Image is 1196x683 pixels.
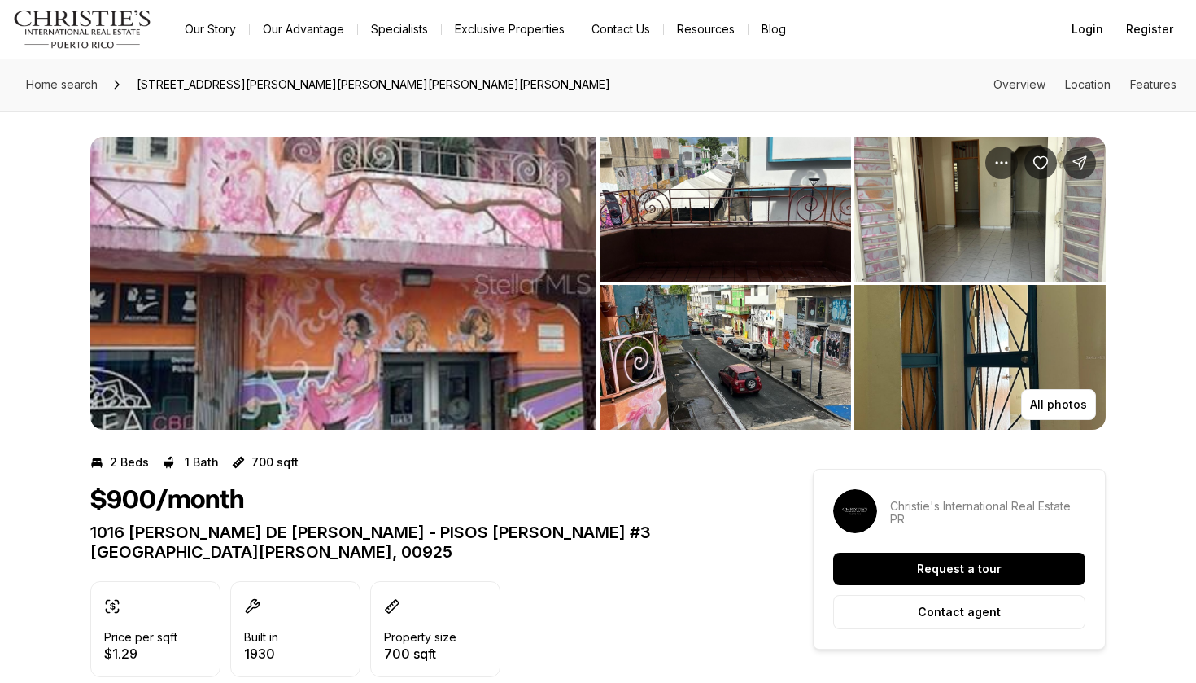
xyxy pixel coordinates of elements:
[110,456,149,469] p: 2 Beds
[600,137,851,282] button: View image gallery
[26,77,98,91] span: Home search
[1126,23,1173,36] span: Register
[90,137,596,430] li: 1 of 4
[442,18,578,41] a: Exclusive Properties
[244,647,278,660] p: 1930
[917,563,1002,576] p: Request a tour
[172,18,249,41] a: Our Story
[90,523,754,562] p: 1016 [PERSON_NAME] DE [PERSON_NAME] - PISOS [PERSON_NAME] #3 [GEOGRAPHIC_DATA][PERSON_NAME], 00925
[918,606,1001,619] p: Contact agent
[1062,13,1113,46] button: Login
[250,18,357,41] a: Our Advantage
[104,631,177,644] p: Price per sqft
[1024,147,1057,179] button: Save Property: 1016 PONCE DE LEON - PISOS DON MANUEL #3
[664,18,748,41] a: Resources
[1116,13,1183,46] button: Register
[854,137,1106,282] button: View image gallery
[251,456,299,469] p: 700 sqft
[1021,389,1096,420] button: All photos
[993,77,1045,91] a: Skip to: Overview
[1063,147,1096,179] button: Share Property: 1016 PONCE DE LEON - PISOS DON MANUEL #3
[1030,398,1087,411] p: All photos
[358,18,441,41] a: Specialists
[600,285,851,430] button: View image gallery
[1130,77,1176,91] a: Skip to: Features
[244,631,278,644] p: Built in
[384,647,456,660] p: 700 sqft
[20,72,104,98] a: Home search
[600,137,1106,430] li: 2 of 4
[185,456,219,469] p: 1 Bath
[13,10,152,49] img: logo
[130,72,617,98] span: [STREET_ADDRESS][PERSON_NAME][PERSON_NAME][PERSON_NAME][PERSON_NAME]
[985,147,1018,179] button: Property options
[890,500,1085,526] p: Christie's International Real Estate PR
[1065,77,1111,91] a: Skip to: Location
[1072,23,1103,36] span: Login
[854,285,1106,430] button: View image gallery
[833,553,1085,585] button: Request a tour
[749,18,799,41] a: Blog
[993,78,1176,91] nav: Page section menu
[833,595,1085,629] button: Contact agent
[104,647,177,660] p: $1.29
[90,137,596,430] button: View image gallery
[578,18,663,41] button: Contact Us
[384,631,456,644] p: Property size
[90,485,244,516] h1: $900/month
[90,137,1106,430] div: Listing Photos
